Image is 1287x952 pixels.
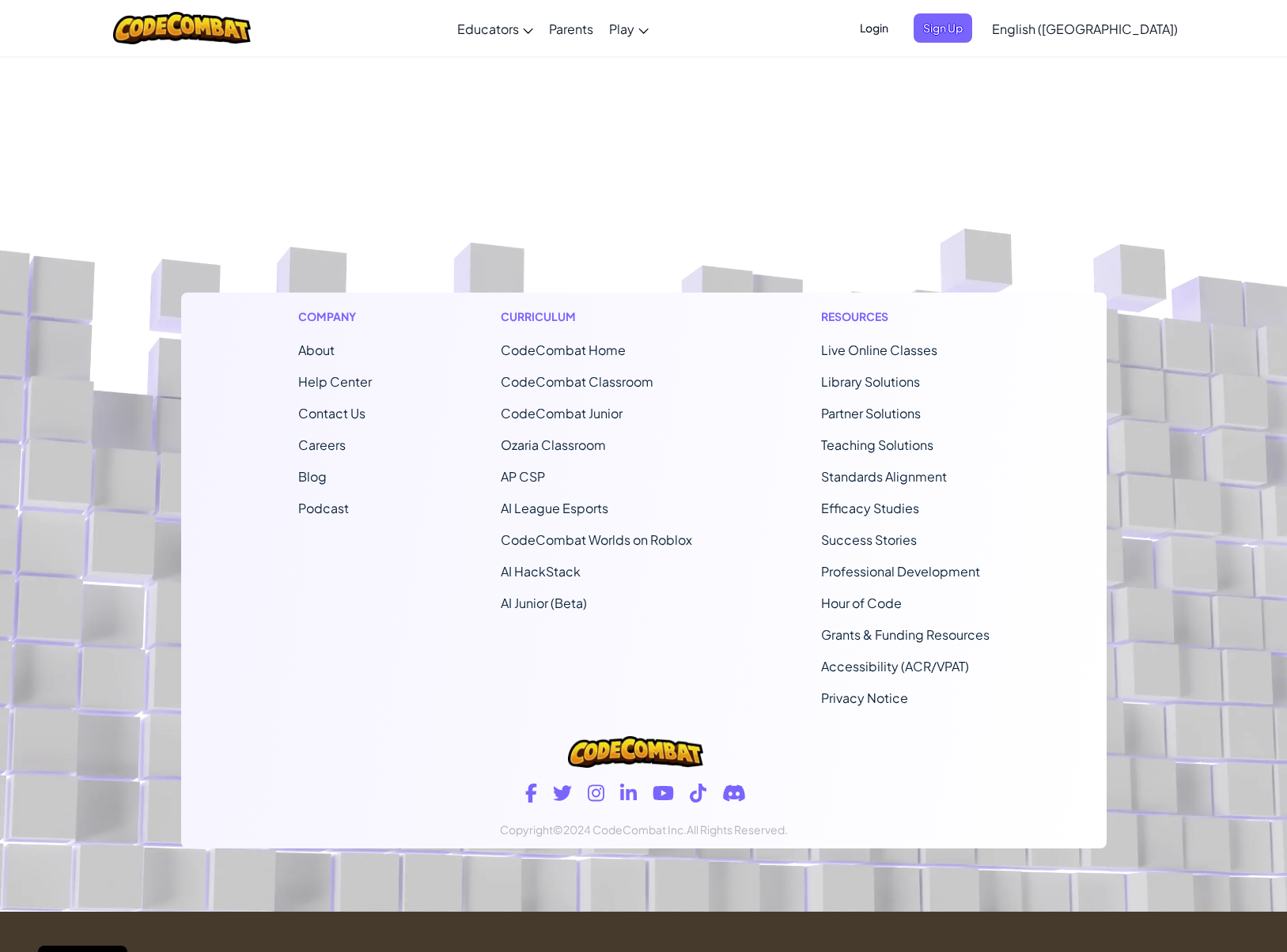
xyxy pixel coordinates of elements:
a: Success Stories [821,531,917,548]
a: Play [601,7,657,50]
span: Copyright [500,822,553,837]
a: Efficacy Studies [821,500,919,516]
h1: Resources [821,308,990,325]
a: Hour of Code [821,595,902,611]
a: Blog [298,468,327,485]
a: About [298,342,335,358]
a: AP CSP [501,468,545,485]
span: Play [609,21,634,37]
a: AI Junior (Beta) [501,595,587,611]
a: AI HackStack [501,563,581,580]
span: CodeCombat Home [501,342,626,358]
a: Ozaria Classroom [501,436,606,453]
a: CodeCombat Classroom [501,373,653,390]
button: Login [850,13,898,43]
a: Careers [298,436,346,453]
a: AI League Esports [501,500,608,516]
h1: Company [298,308,372,325]
h1: Curriculum [501,308,692,325]
a: Professional Development [821,563,980,580]
a: English ([GEOGRAPHIC_DATA]) [984,7,1186,50]
span: English ([GEOGRAPHIC_DATA]) [992,21,1178,37]
a: Grants & Funding Resources [821,626,990,643]
img: CodeCombat logo [113,12,252,44]
a: Teaching Solutions [821,436,933,453]
a: Live Online Classes [821,342,937,358]
a: Accessibility (ACR/VPAT) [821,658,969,674]
a: CodeCombat Junior [501,405,623,421]
a: Parents [541,7,601,50]
a: Educators [449,7,541,50]
a: Help Center [298,373,372,390]
span: Educators [457,21,519,37]
img: CodeCombat logo [568,736,702,768]
a: Privacy Notice [821,689,908,706]
a: CodeCombat Worlds on Roblox [501,531,692,548]
a: Library Solutions [821,373,920,390]
a: Standards Alignment [821,468,947,485]
span: Contact Us [298,405,365,421]
span: All Rights Reserved. [687,822,788,837]
a: Partner Solutions [821,405,921,421]
button: Sign Up [914,13,972,43]
span: ©2024 CodeCombat Inc. [553,822,687,837]
a: Podcast [298,500,349,516]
